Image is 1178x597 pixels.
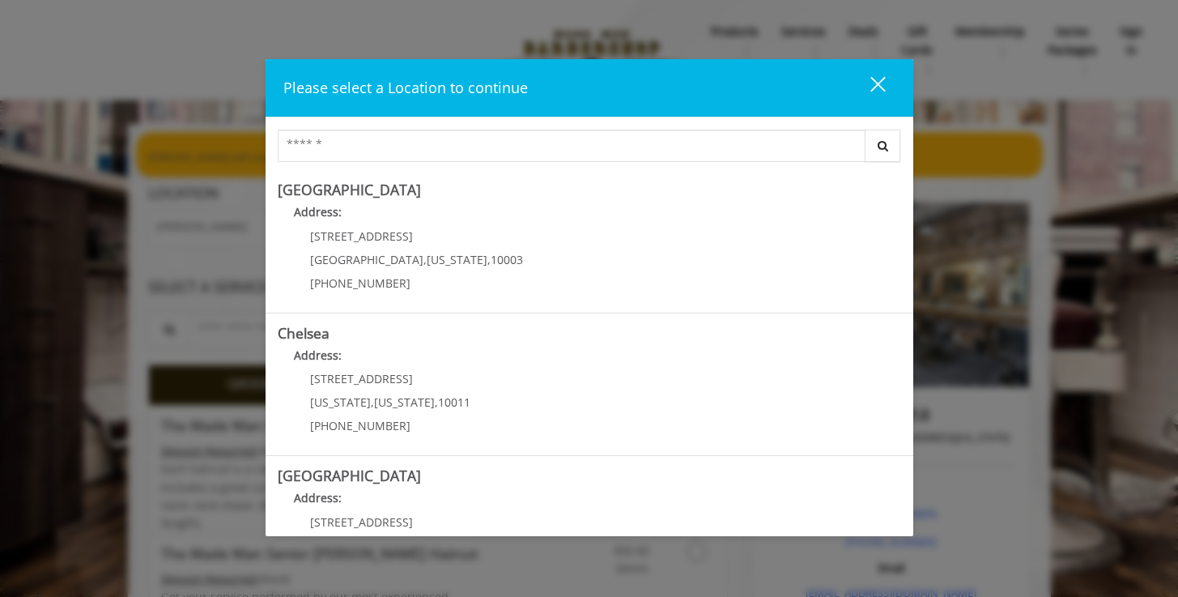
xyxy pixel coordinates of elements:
[491,252,523,267] span: 10003
[874,140,892,151] i: Search button
[438,394,470,410] span: 10011
[294,490,342,505] b: Address:
[310,228,413,244] span: [STREET_ADDRESS]
[427,252,487,267] span: [US_STATE]
[278,323,330,343] b: Chelsea
[840,71,895,104] button: close dialog
[310,514,413,530] span: [STREET_ADDRESS]
[374,394,435,410] span: [US_STATE]
[310,252,423,267] span: [GEOGRAPHIC_DATA]
[310,371,413,386] span: [STREET_ADDRESS]
[310,394,371,410] span: [US_STATE]
[435,394,438,410] span: ,
[371,394,374,410] span: ,
[852,75,884,100] div: close dialog
[310,418,410,433] span: [PHONE_NUMBER]
[278,130,901,170] div: Center Select
[294,204,342,220] b: Address:
[278,466,421,485] b: [GEOGRAPHIC_DATA]
[278,180,421,199] b: [GEOGRAPHIC_DATA]
[487,252,491,267] span: ,
[310,275,410,291] span: [PHONE_NUMBER]
[278,130,865,162] input: Search Center
[423,252,427,267] span: ,
[283,78,528,97] span: Please select a Location to continue
[294,348,342,363] b: Address:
